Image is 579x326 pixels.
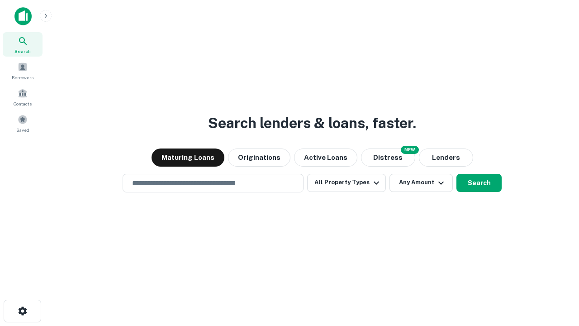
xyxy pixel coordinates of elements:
span: Saved [16,126,29,134]
a: Borrowers [3,58,43,83]
img: capitalize-icon.png [14,7,32,25]
span: Borrowers [12,74,33,81]
button: Search [456,174,502,192]
a: Search [3,32,43,57]
button: Search distressed loans with lien and other non-mortgage details. [361,149,415,167]
button: Lenders [419,149,473,167]
div: NEW [401,146,419,154]
a: Saved [3,111,43,135]
button: Maturing Loans [152,149,224,167]
button: Any Amount [389,174,453,192]
button: Active Loans [294,149,357,167]
button: Originations [228,149,290,167]
span: Search [14,48,31,55]
button: All Property Types [307,174,386,192]
h3: Search lenders & loans, faster. [208,112,416,134]
iframe: Chat Widget [534,254,579,297]
span: Contacts [14,100,32,107]
a: Contacts [3,85,43,109]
